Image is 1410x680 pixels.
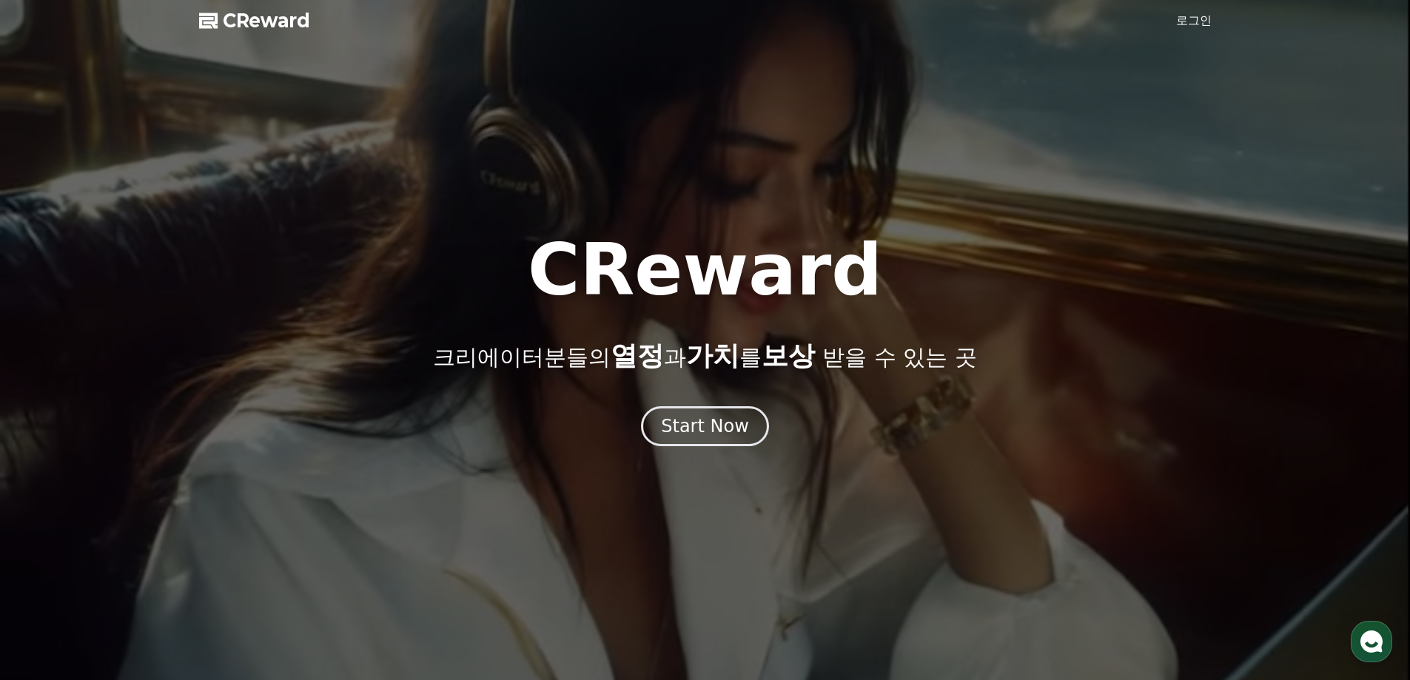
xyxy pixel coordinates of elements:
[1176,12,1212,30] a: 로그인
[433,341,976,371] p: 크리에이터분들의 과 를 받을 수 있는 곳
[686,340,739,371] span: 가치
[641,421,769,435] a: Start Now
[762,340,815,371] span: 보상
[641,406,769,446] button: Start Now
[47,491,56,503] span: 홈
[611,340,664,371] span: 열정
[229,491,246,503] span: 설정
[528,235,882,306] h1: CReward
[191,469,284,506] a: 설정
[661,414,749,438] div: Start Now
[223,9,310,33] span: CReward
[199,9,310,33] a: CReward
[4,469,98,506] a: 홈
[135,492,153,504] span: 대화
[98,469,191,506] a: 대화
